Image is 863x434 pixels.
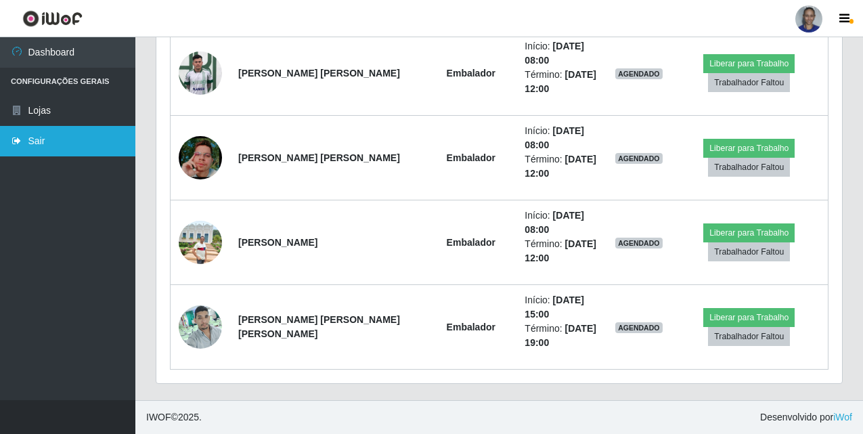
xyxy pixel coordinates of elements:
[708,242,790,261] button: Trabalhador Faltou
[447,152,495,163] strong: Embalador
[708,73,790,92] button: Trabalhador Faltou
[525,295,584,320] time: [DATE] 15:00
[179,44,222,102] img: 1698057093105.jpeg
[179,119,222,196] img: 1673728165855.jpeg
[238,237,317,248] strong: [PERSON_NAME]
[615,68,663,79] span: AGENDADO
[447,237,495,248] strong: Embalador
[146,410,202,425] span: © 2025 .
[238,68,400,79] strong: [PERSON_NAME] [PERSON_NAME]
[447,322,495,332] strong: Embalador
[525,39,599,68] li: Início:
[615,238,663,248] span: AGENDADO
[708,327,790,346] button: Trabalhador Faltou
[179,221,222,264] img: 1752882089703.jpeg
[525,124,599,152] li: Início:
[22,10,83,27] img: CoreUI Logo
[525,125,584,150] time: [DATE] 08:00
[146,412,171,422] span: IWOF
[833,412,852,422] a: iWof
[703,223,795,242] button: Liberar para Trabalho
[703,139,795,158] button: Liberar para Trabalho
[447,68,495,79] strong: Embalador
[238,152,400,163] strong: [PERSON_NAME] [PERSON_NAME]
[708,158,790,177] button: Trabalhador Faltou
[525,293,599,322] li: Início:
[238,314,400,339] strong: [PERSON_NAME] [PERSON_NAME] [PERSON_NAME]
[525,237,599,265] li: Término:
[525,152,599,181] li: Término:
[525,322,599,350] li: Término:
[525,210,584,235] time: [DATE] 08:00
[615,322,663,333] span: AGENDADO
[703,54,795,73] button: Liberar para Trabalho
[760,410,852,425] span: Desenvolvido por
[615,153,663,164] span: AGENDADO
[525,41,584,66] time: [DATE] 08:00
[179,298,222,355] img: 1747873820563.jpeg
[703,308,795,327] button: Liberar para Trabalho
[525,68,599,96] li: Término:
[525,209,599,237] li: Início:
